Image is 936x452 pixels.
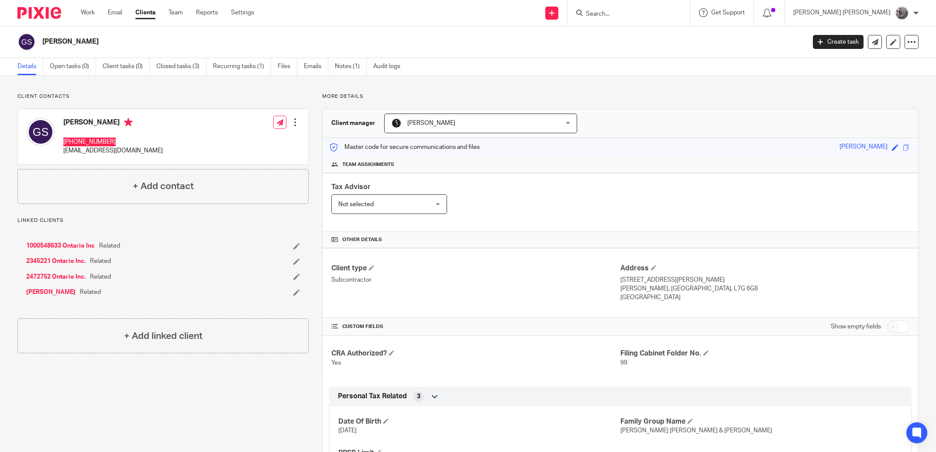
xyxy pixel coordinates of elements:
[813,35,864,49] a: Create task
[304,58,328,75] a: Emails
[108,8,122,17] a: Email
[90,273,111,281] span: Related
[63,138,163,146] p: [PHONE_NUMBER]
[17,33,36,51] img: svg%3E
[322,93,919,100] p: More details
[335,58,367,75] a: Notes (1)
[27,118,55,146] img: svg%3E
[156,58,206,75] a: Closed tasks (3)
[81,8,95,17] a: Work
[133,179,194,193] h4: + Add contact
[417,392,420,401] span: 3
[103,58,150,75] a: Client tasks (0)
[331,323,620,330] h4: CUSTOM FIELDS
[329,143,480,152] p: Master code for secure communications and files
[620,417,902,426] h4: Family Group Name
[124,329,203,343] h4: + Add linked client
[620,293,909,302] p: [GEOGRAPHIC_DATA]
[278,58,297,75] a: Files
[620,276,909,284] p: [STREET_ADDRESS][PERSON_NAME]
[620,284,909,293] p: [PERSON_NAME], [GEOGRAPHIC_DATA], L7G 6G8
[338,392,407,401] span: Personal Tax Related
[620,360,627,366] span: 99
[331,360,341,366] span: Yes
[585,10,664,18] input: Search
[331,276,620,284] p: Subcontractor
[26,273,86,281] a: 2472752 Ontario Inc.
[169,8,183,17] a: Team
[342,236,382,243] span: Other details
[26,288,76,297] a: [PERSON_NAME]
[17,58,43,75] a: Details
[196,8,218,17] a: Reports
[26,257,86,266] a: 2345221 Ontario Inc.
[711,10,745,16] span: Get Support
[17,93,309,100] p: Client contacts
[831,322,881,331] label: Show empty fields
[338,201,374,207] span: Not selected
[17,7,61,19] img: Pixie
[42,37,648,46] h2: [PERSON_NAME]
[231,8,254,17] a: Settings
[135,8,155,17] a: Clients
[63,146,163,155] p: [EMAIL_ADDRESS][DOMAIN_NAME]
[331,264,620,273] h4: Client type
[620,428,772,434] span: [PERSON_NAME] [PERSON_NAME] & [PERSON_NAME]
[373,58,407,75] a: Audit logs
[90,257,111,266] span: Related
[342,161,394,168] span: Team assignments
[17,217,309,224] p: Linked clients
[620,264,909,273] h4: Address
[99,242,120,250] span: Related
[331,119,375,128] h3: Client manager
[620,349,909,358] h4: Filing Cabinet Folder No.
[840,142,888,152] div: [PERSON_NAME]
[793,8,891,17] p: [PERSON_NAME] [PERSON_NAME]
[331,349,620,358] h4: CRA Authorized?
[124,118,133,127] i: Primary
[26,242,95,250] a: 1000548633 Ontario Inc
[391,118,402,128] img: HardeepM.png
[407,120,455,126] span: [PERSON_NAME]
[50,58,96,75] a: Open tasks (0)
[338,417,620,426] h4: Date Of Birth
[331,183,371,190] span: Tax Advisor
[338,428,357,434] span: [DATE]
[80,288,101,297] span: Related
[895,6,909,20] img: 20160912_191538.jpg
[63,118,163,129] h4: [PERSON_NAME]
[213,58,271,75] a: Recurring tasks (1)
